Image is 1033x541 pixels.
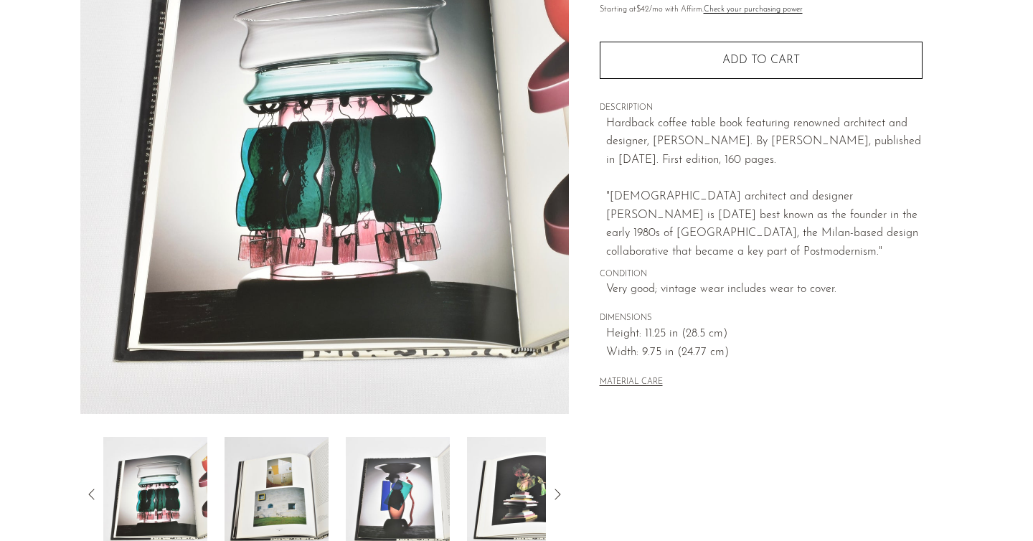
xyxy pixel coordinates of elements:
p: Starting at /mo with Affirm. [600,4,923,17]
a: Check your purchasing power - Learn more about Affirm Financing (opens in modal) [704,6,803,14]
button: MATERIAL CARE [600,377,663,388]
span: Very good; vintage wear includes wear to cover. [606,281,923,299]
span: Add to cart [722,54,800,67]
p: Hardback coffee table book featuring renowned architect and designer, [PERSON_NAME]. By [PERSON_N... [606,115,923,262]
span: DESCRIPTION [600,102,923,115]
span: DIMENSIONS [600,312,923,325]
span: Height: 11.25 in (28.5 cm) [606,325,923,344]
span: $42 [636,6,649,14]
button: Add to cart [600,42,923,79]
span: CONDITION [600,268,923,281]
span: Width: 9.75 in (24.77 cm) [606,344,923,362]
